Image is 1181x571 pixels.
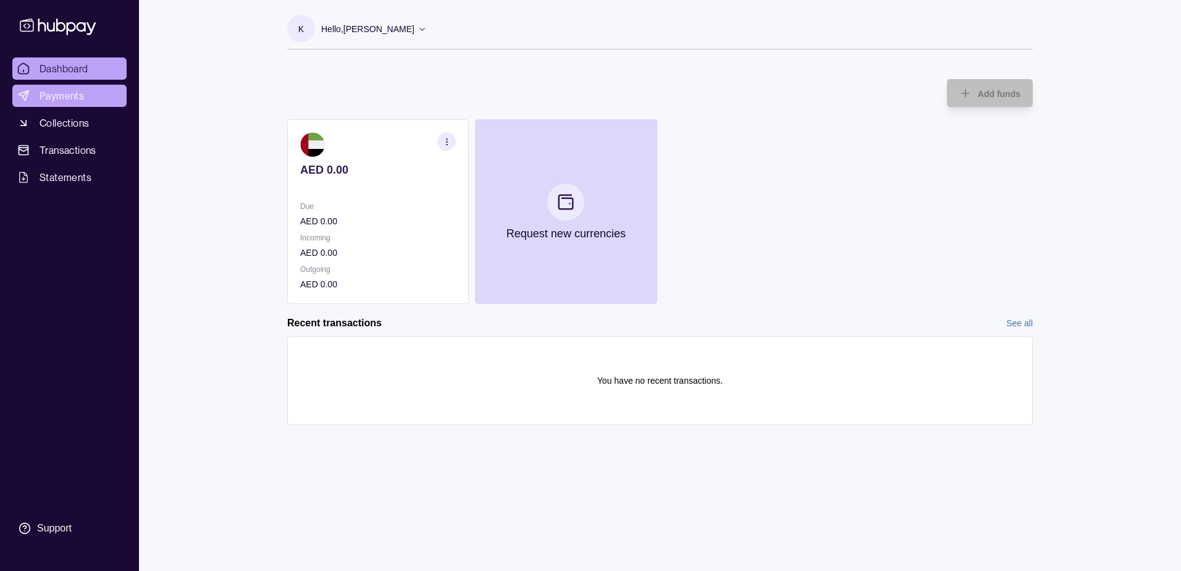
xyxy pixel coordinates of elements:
[40,61,88,76] span: Dashboard
[300,200,456,213] p: Due
[40,143,96,158] span: Transactions
[300,231,456,245] p: Incoming
[12,57,127,80] a: Dashboard
[506,227,626,240] p: Request new currencies
[300,214,456,228] p: AED 0.00
[37,522,72,535] div: Support
[475,119,657,304] button: Request new currencies
[298,22,304,36] p: K
[597,374,723,387] p: You have no recent transactions.
[300,263,456,276] p: Outgoing
[300,132,325,157] img: ae
[300,277,456,291] p: AED 0.00
[40,170,91,185] span: Statements
[947,79,1033,107] button: Add funds
[12,85,127,107] a: Payments
[40,88,84,103] span: Payments
[321,22,414,36] p: Hello, [PERSON_NAME]
[12,139,127,161] a: Transactions
[12,166,127,188] a: Statements
[300,163,456,177] p: AED 0.00
[40,116,89,130] span: Collections
[12,112,127,134] a: Collections
[287,316,382,330] h2: Recent transactions
[978,89,1020,99] span: Add funds
[300,246,456,260] p: AED 0.00
[12,515,127,541] a: Support
[1006,316,1033,330] a: See all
